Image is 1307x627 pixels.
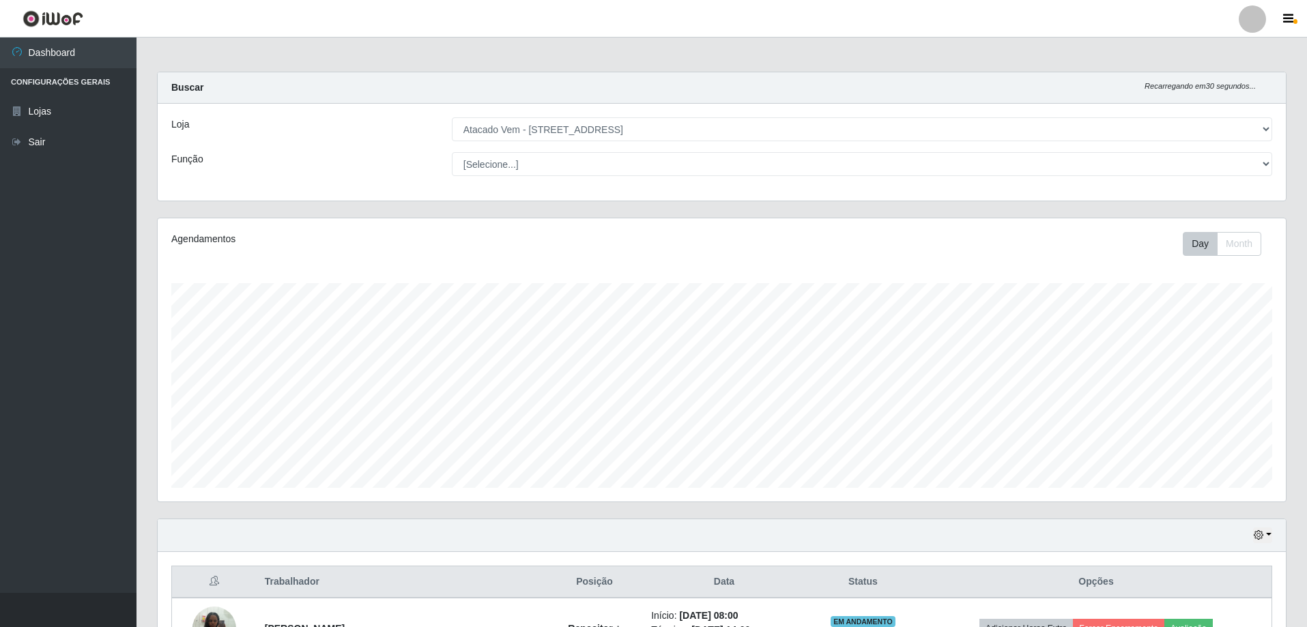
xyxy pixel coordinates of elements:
[921,566,1272,598] th: Opções
[651,609,797,623] li: Início:
[171,152,203,166] label: Função
[643,566,805,598] th: Data
[1145,82,1256,90] i: Recarregando em 30 segundos...
[171,232,618,246] div: Agendamentos
[1183,232,1218,256] button: Day
[23,10,83,27] img: CoreUI Logo
[805,566,921,598] th: Status
[831,616,895,627] span: EM ANDAMENTO
[257,566,546,598] th: Trabalhador
[171,117,189,132] label: Loja
[1183,232,1261,256] div: First group
[1183,232,1272,256] div: Toolbar with button groups
[546,566,643,598] th: Posição
[1217,232,1261,256] button: Month
[679,610,738,621] time: [DATE] 08:00
[171,82,203,93] strong: Buscar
